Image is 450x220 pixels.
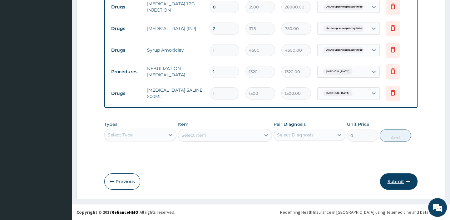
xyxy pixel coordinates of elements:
[277,132,314,138] div: Select Diagnosis
[108,132,133,138] div: Select Type
[108,1,144,13] td: Drugs
[280,209,445,215] div: Redefining Heath Insurance in [GEOGRAPHIC_DATA] using Telemedicine and Data Science!
[144,84,206,103] td: [MEDICAL_DATA] SALINE 500ML
[108,88,144,99] td: Drugs
[144,44,206,56] td: Syrup Amoxiclav
[108,23,144,34] td: Drugs
[104,173,140,190] button: Previous
[32,35,105,43] div: Chat with us now
[380,173,418,190] button: Submit
[380,129,411,142] button: Add
[3,151,119,172] textarea: Type your message and hit 'Enter'
[323,69,353,75] span: [MEDICAL_DATA]
[323,25,368,32] span: Acute upper respiratory infect...
[144,62,206,81] td: NEBULIZATION – [MEDICAL_DATA]
[108,66,144,78] td: Procedures
[347,121,369,127] label: Unit Price
[104,122,117,127] label: Types
[323,47,368,53] span: Acute upper respiratory infect...
[77,209,140,215] strong: Copyright © 2017 .
[178,121,189,127] label: Item
[36,69,86,132] span: We're online!
[72,204,450,220] footer: All rights reserved.
[144,22,206,35] td: [MEDICAL_DATA] (INJ)
[274,121,306,127] label: Pair Diagnosis
[111,209,138,215] a: RelianceHMO
[323,90,353,96] span: [MEDICAL_DATA]
[108,44,144,56] td: Drugs
[12,31,25,47] img: d_794563401_company_1708531726252_794563401
[102,3,117,18] div: Minimize live chat window
[323,4,368,10] span: Acute upper respiratory infect...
